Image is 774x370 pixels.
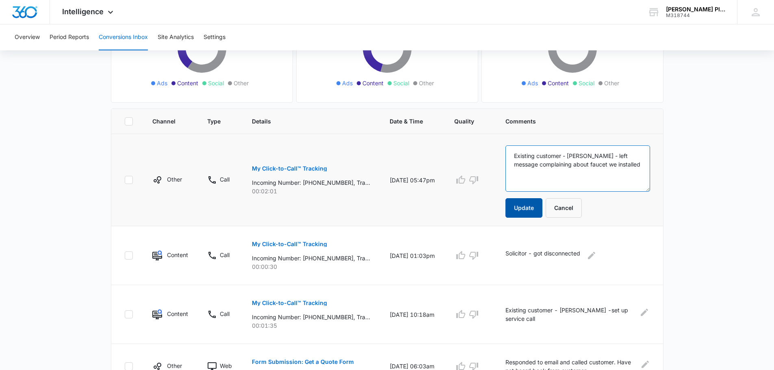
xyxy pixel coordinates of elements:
span: Content [362,79,384,87]
p: My Click-to-Call™ Tracking [252,300,327,306]
p: Existing customer - [PERSON_NAME] -set up service call [505,306,634,323]
button: Period Reports [50,24,89,50]
span: Channel [152,117,176,125]
p: Form Submission: Get a Quote Form [252,359,354,365]
button: Settings [204,24,225,50]
div: account id [666,13,725,18]
p: 00:02:01 [252,187,370,195]
p: Other [167,361,182,370]
p: Incoming Number: [PHONE_NUMBER], Tracking Number: [PHONE_NUMBER], Ring To: [PHONE_NUMBER], Caller... [252,178,370,187]
span: Intelligence [62,7,104,16]
p: My Click-to-Call™ Tracking [252,241,327,247]
button: My Click-to-Call™ Tracking [252,293,327,313]
button: Overview [15,24,40,50]
button: My Click-to-Call™ Tracking [252,234,327,254]
td: [DATE] 10:18am [380,285,444,344]
button: Site Analytics [158,24,194,50]
button: My Click-to-Call™ Tracking [252,159,327,178]
span: Ads [342,79,353,87]
p: Call [220,309,230,318]
p: Solicitor - got disconnected [505,249,580,262]
p: My Click-to-Call™ Tracking [252,166,327,171]
p: 00:01:35 [252,321,370,330]
span: Content [548,79,569,87]
p: 00:00:30 [252,262,370,271]
div: account name [666,6,725,13]
p: Content [167,251,188,259]
button: Edit Comments [639,306,650,319]
span: Social [208,79,224,87]
td: [DATE] 05:47pm [380,134,444,226]
p: Other [167,175,182,184]
span: Ads [527,79,538,87]
span: Ads [157,79,167,87]
span: Social [579,79,594,87]
p: Web [220,361,232,370]
span: Other [604,79,619,87]
span: Type [207,117,221,125]
span: Other [419,79,434,87]
span: Content [177,79,198,87]
button: Edit Comments [585,249,598,262]
p: Call [220,251,230,259]
span: Comments [505,117,638,125]
button: Cancel [546,198,582,218]
p: Incoming Number: [PHONE_NUMBER], Tracking Number: [PHONE_NUMBER], Ring To: [PHONE_NUMBER], Caller... [252,313,370,321]
span: Quality [454,117,474,125]
span: Date & Time [390,117,423,125]
span: Social [393,79,409,87]
td: [DATE] 01:03pm [380,226,444,285]
button: Update [505,198,542,218]
p: Call [220,175,230,184]
p: Content [167,309,188,318]
textarea: Existing customer - [PERSON_NAME] - left message complaining about faucet we installed [505,145,650,192]
p: Incoming Number: [PHONE_NUMBER], Tracking Number: [PHONE_NUMBER], Ring To: [PHONE_NUMBER], Caller... [252,254,370,262]
span: Details [252,117,358,125]
span: Other [234,79,249,87]
button: Conversions Inbox [99,24,148,50]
